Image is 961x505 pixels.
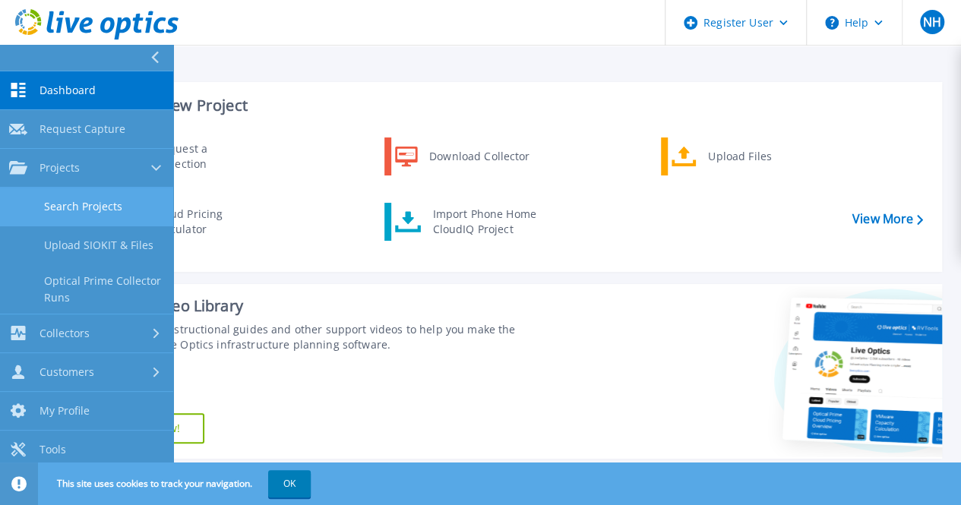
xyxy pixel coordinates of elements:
[384,137,540,175] a: Download Collector
[268,470,311,497] button: OK
[40,365,94,379] span: Customers
[40,122,125,136] span: Request Capture
[147,207,259,237] div: Cloud Pricing Calculator
[42,470,311,497] span: This site uses cookies to track your navigation.
[108,97,922,114] h3: Start a New Project
[425,207,543,237] div: Import Phone Home CloudIQ Project
[700,141,813,172] div: Upload Files
[922,16,940,28] span: NH
[107,137,263,175] a: Request a Collection
[89,322,540,352] div: Find tutorials, instructional guides and other support videos to help you make the most of your L...
[40,404,90,418] span: My Profile
[852,212,923,226] a: View More
[661,137,817,175] a: Upload Files
[89,296,540,316] div: Support Video Library
[40,161,80,175] span: Projects
[40,84,96,97] span: Dashboard
[107,203,263,241] a: Cloud Pricing Calculator
[148,141,259,172] div: Request a Collection
[40,443,66,456] span: Tools
[40,327,90,340] span: Collectors
[422,141,536,172] div: Download Collector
